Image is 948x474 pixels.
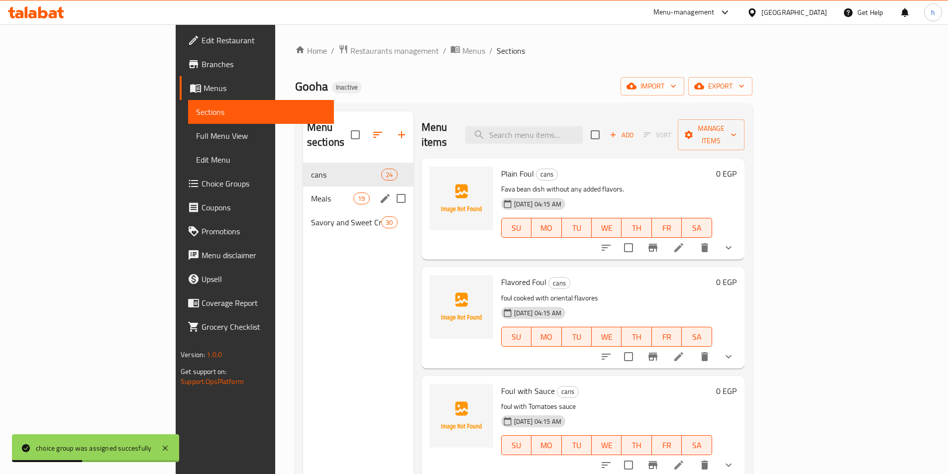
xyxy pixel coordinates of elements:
[353,192,369,204] div: items
[723,242,735,254] svg: Show Choices
[531,218,561,238] button: MO
[295,44,752,57] nav: breadcrumb
[443,45,446,57] li: /
[562,218,592,238] button: TU
[202,201,326,213] span: Coupons
[429,384,493,448] img: Foul with Sauce
[421,120,453,150] h2: Menu items
[678,119,744,150] button: Manage items
[501,292,712,304] p: foul cooked with oriental flavores
[501,400,712,413] p: foul with Tomatoes sauce
[501,435,531,455] button: SU
[303,187,414,210] div: Meals19edit
[501,218,531,238] button: SU
[723,351,735,363] svg: Show Choices
[303,163,414,187] div: cans24
[465,126,583,144] input: search
[188,124,334,148] a: Full Menu View
[381,169,397,181] div: items
[180,219,334,243] a: Promotions
[621,77,684,95] button: import
[332,82,362,94] div: Inactive
[656,438,678,453] span: FR
[506,330,527,344] span: SU
[390,123,414,147] button: Add section
[196,130,326,142] span: Full Menu View
[673,242,685,254] a: Edit menu item
[354,194,369,203] span: 19
[592,218,622,238] button: WE
[536,169,557,180] span: cans
[596,438,618,453] span: WE
[180,28,334,52] a: Edit Restaurant
[382,218,397,227] span: 30
[535,438,557,453] span: MO
[652,218,682,238] button: FR
[188,148,334,172] a: Edit Menu
[501,166,534,181] span: Plain Foul
[641,236,665,260] button: Branch-specific-item
[303,159,414,238] nav: Menu sections
[716,167,737,181] h6: 0 EGP
[180,315,334,339] a: Grocery Checklist
[637,127,678,143] span: Select section first
[656,221,678,235] span: FR
[36,443,151,454] div: choice group was assigned succesfully
[202,321,326,333] span: Grocery Checklist
[931,7,935,18] span: h
[381,216,397,228] div: items
[196,154,326,166] span: Edit Menu
[188,100,334,124] a: Sections
[378,191,393,206] button: edit
[682,327,712,347] button: SA
[686,330,708,344] span: SA
[311,192,353,204] span: Meals
[180,267,334,291] a: Upsell
[629,80,676,93] span: import
[693,236,717,260] button: delete
[196,106,326,118] span: Sections
[180,243,334,267] a: Menu disclaimer
[382,170,397,180] span: 24
[202,225,326,237] span: Promotions
[450,44,485,57] a: Menus
[594,236,618,260] button: sort-choices
[489,45,493,57] li: /
[311,216,381,228] div: Savory and Sweet Crepes
[622,218,651,238] button: TH
[594,345,618,369] button: sort-choices
[673,351,685,363] a: Edit menu item
[592,435,622,455] button: WE
[202,249,326,261] span: Menu disclaimer
[618,346,639,367] span: Select to update
[506,221,527,235] span: SU
[596,330,618,344] span: WE
[557,386,579,398] div: cans
[761,7,827,18] div: [GEOGRAPHIC_DATA]
[548,277,570,289] div: cans
[622,327,651,347] button: TH
[531,435,561,455] button: MO
[510,199,565,209] span: [DATE] 04:15 AM
[608,129,635,141] span: Add
[585,124,606,145] span: Select section
[506,438,527,453] span: SU
[180,76,334,100] a: Menus
[202,34,326,46] span: Edit Restaurant
[592,327,622,347] button: WE
[673,459,685,471] a: Edit menu item
[202,178,326,190] span: Choice Groups
[180,52,334,76] a: Branches
[501,275,546,289] span: Flavored Foul
[462,45,485,57] span: Menus
[626,438,647,453] span: TH
[510,417,565,426] span: [DATE] 04:15 AM
[641,345,665,369] button: Branch-specific-item
[557,386,578,397] span: cans
[562,327,592,347] button: TU
[686,221,708,235] span: SA
[501,327,531,347] button: SU
[207,348,222,361] span: 1.0.0
[682,218,712,238] button: SA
